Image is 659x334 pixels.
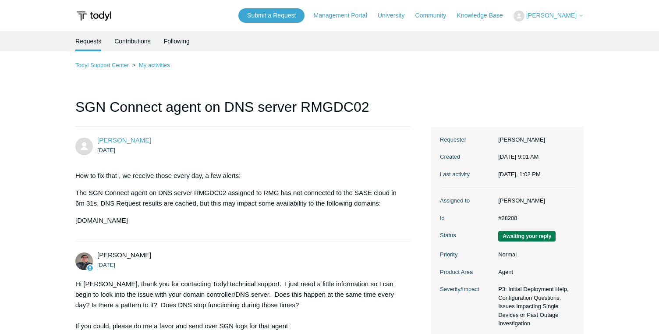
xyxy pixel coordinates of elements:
dt: Id [440,214,494,223]
a: Management Portal [314,11,376,20]
a: Todyl Support Center [75,62,129,68]
dt: Product Area [440,268,494,277]
li: Requests [75,31,101,51]
dt: Created [440,153,494,161]
dt: Requester [440,135,494,144]
dt: Last activity [440,170,494,179]
p: The SGN Connect agent on DNS server RMGDC02 assigned to RMG has not connected to the SASE cloud i... [75,188,402,209]
time: 09/18/2025, 09:01 [97,147,115,153]
a: [PERSON_NAME] [97,136,151,144]
a: Contributions [114,31,151,51]
time: 09/18/2025, 09:01 [498,153,539,160]
p: [DOMAIN_NAME] [75,215,402,226]
dt: Severity/Impact [440,285,494,294]
button: [PERSON_NAME] [514,11,584,21]
time: 09/18/2025, 13:41 [97,262,115,268]
dd: Normal [494,250,575,259]
dt: Assigned to [440,196,494,205]
dd: Agent [494,268,575,277]
a: My activities [139,62,170,68]
dt: Status [440,231,494,240]
span: We are waiting for you to respond [498,231,556,242]
img: Todyl Support Center Help Center home page [75,8,113,24]
dd: [PERSON_NAME] [494,196,575,205]
dd: #28208 [494,214,575,223]
dt: Priority [440,250,494,259]
li: My activities [131,62,170,68]
h1: SGN Connect agent on DNS server RMGDC02 [75,96,411,127]
a: Community [415,11,455,20]
dd: P3: Initial Deployment Help, Configuration Questions, Issues Impacting Single Devices or Past Out... [494,285,575,328]
p: How to fix that , we receive those every day, a few alerts: [75,171,402,181]
a: Submit a Request [238,8,305,23]
a: Knowledge Base [457,11,512,20]
span: Matt Robinson [97,251,151,259]
a: University [378,11,413,20]
li: Todyl Support Center [75,62,131,68]
span: Erik Rotar [97,136,151,144]
span: [PERSON_NAME] [526,12,577,19]
dd: [PERSON_NAME] [494,135,575,144]
a: Following [164,31,190,51]
time: 09/23/2025, 13:02 [498,171,541,178]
